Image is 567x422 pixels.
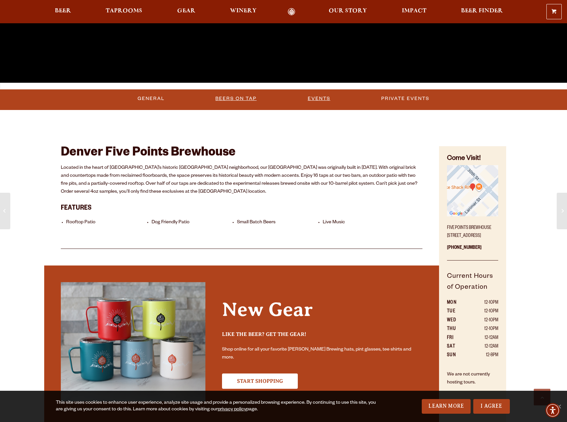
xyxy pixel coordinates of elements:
[323,220,405,226] li: Live Music
[402,8,426,14] span: Impact
[468,299,498,307] td: 12-10pm
[218,407,246,412] a: privacy policy
[177,8,195,14] span: Gear
[213,91,259,106] a: Beers on Tap
[447,299,468,307] th: MON
[468,307,498,316] td: 12-10pm
[66,220,148,226] li: Rooftop Patio
[447,213,498,218] a: Find on Google Maps (opens in a new window)
[447,316,468,325] th: WED
[61,146,422,161] h2: Denver Five Points Brewhouse
[468,325,498,334] td: 12-10pm
[447,343,468,351] th: SAT
[545,403,560,418] div: Accessibility Menu
[461,8,503,14] span: Beer Finder
[51,8,75,16] a: Beer
[329,8,367,14] span: Our Story
[447,351,468,360] th: SUN
[222,373,298,389] a: Gear Store (opens in a new window)
[447,240,498,261] p: [PHONE_NUMBER]
[237,220,319,226] li: Small Batch Beers
[173,8,200,16] a: Gear
[447,165,498,216] img: Small thumbnail of location on map
[473,399,510,414] a: I Agree
[447,367,498,387] p: We are not currently hosting tours.
[447,271,498,299] h5: Current Hours of Operation
[305,91,333,106] a: Events
[422,399,471,414] a: Learn More
[61,200,422,214] h3: Features
[447,307,468,316] th: TUE
[101,8,147,16] a: Taprooms
[468,343,498,351] td: 12-12am
[226,8,261,16] a: Winery
[447,325,468,334] th: THU
[55,8,71,14] span: Beer
[222,346,422,362] p: Shop online for all your favorite [PERSON_NAME] Brewing hats, pint glasses, tee shirts and more.
[397,8,431,16] a: Impact
[468,351,498,360] td: 12-8pm
[222,331,422,343] h3: Like the beer? Get the gear!
[468,316,498,325] td: 12-10pm
[324,8,371,16] a: Our Story
[457,8,507,16] a: Beer Finder
[230,8,257,14] span: Winery
[379,91,432,106] a: Private Events
[447,220,498,240] p: Five Points Brewhouse [STREET_ADDRESS]
[61,164,422,196] p: Located in the heart of [GEOGRAPHIC_DATA]’s historic [GEOGRAPHIC_DATA] neighborhood, our [GEOGRAP...
[534,389,550,405] a: Scroll to top
[279,8,304,16] a: Odell Home
[447,154,498,164] h4: Come Visit!
[468,334,498,343] td: 12-12am
[447,334,468,343] th: FRI
[61,282,205,402] img: Internal Promo Images
[135,91,167,106] a: General
[152,220,234,226] li: Dog Friendly Patio
[56,400,376,413] div: This site uses cookies to enhance user experience, analyze site usage and provide a personalized ...
[106,8,142,14] span: Taprooms
[222,298,422,328] h2: New Gear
